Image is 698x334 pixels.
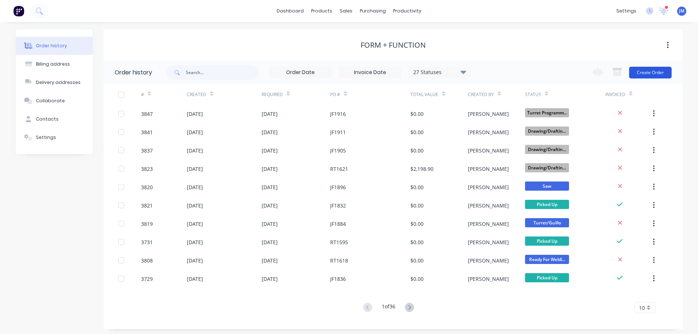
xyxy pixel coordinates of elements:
[141,84,187,104] div: #
[262,238,278,246] div: [DATE]
[525,273,569,282] span: Picked Up
[468,147,509,154] div: [PERSON_NAME]
[262,91,283,98] div: Required
[141,202,153,209] div: 3821
[36,98,65,104] div: Collaborate
[679,8,684,14] span: JM
[468,275,509,283] div: [PERSON_NAME]
[409,68,470,76] div: 27 Statuses
[468,238,509,246] div: [PERSON_NAME]
[629,67,672,78] button: Create Order
[525,145,569,154] span: Drawing/Draftin...
[36,43,67,49] div: Order history
[270,67,331,78] input: Order Date
[330,110,346,118] div: JF1916
[141,183,153,191] div: 3820
[141,238,153,246] div: 3731
[186,65,258,80] input: Search...
[410,84,468,104] div: Total Value
[16,92,93,110] button: Collaborate
[187,165,203,173] div: [DATE]
[187,183,203,191] div: [DATE]
[141,257,153,264] div: 3808
[36,61,70,67] div: Billing address
[330,275,346,283] div: JF1836
[525,236,569,246] span: Picked Up
[605,84,651,104] div: Invoiced
[410,147,424,154] div: $0.00
[410,202,424,209] div: $0.00
[330,202,346,209] div: JF1832
[525,255,569,264] span: Ready For Weldi...
[525,91,541,98] div: Status
[262,147,278,154] div: [DATE]
[16,37,93,55] button: Order history
[187,220,203,228] div: [DATE]
[141,220,153,228] div: 3819
[16,73,93,92] button: Delivery addresses
[187,84,261,104] div: Created
[187,275,203,283] div: [DATE]
[36,79,81,86] div: Delivery addresses
[187,238,203,246] div: [DATE]
[468,128,509,136] div: [PERSON_NAME]
[525,181,569,191] span: Saw
[141,275,153,283] div: 3729
[468,257,509,264] div: [PERSON_NAME]
[262,220,278,228] div: [DATE]
[187,202,203,209] div: [DATE]
[382,302,395,313] div: 1 of 36
[330,257,348,264] div: RT1618
[262,110,278,118] div: [DATE]
[330,84,410,104] div: PO #
[525,200,569,209] span: Picked Up
[468,165,509,173] div: [PERSON_NAME]
[262,202,278,209] div: [DATE]
[141,128,153,136] div: 3841
[187,91,206,98] div: Created
[605,91,625,98] div: Invoiced
[141,165,153,173] div: 3823
[639,304,645,312] span: 10
[262,84,330,104] div: Required
[356,5,389,16] div: purchasing
[262,275,278,283] div: [DATE]
[468,202,509,209] div: [PERSON_NAME]
[36,116,59,122] div: Contacts
[262,183,278,191] div: [DATE]
[336,5,356,16] div: sales
[330,183,346,191] div: JF1896
[525,163,569,172] span: Drawing/Draftin...
[525,84,605,104] div: Status
[468,91,494,98] div: Created By
[389,5,425,16] div: productivity
[361,41,426,49] div: Form + Function
[410,238,424,246] div: $0.00
[262,128,278,136] div: [DATE]
[141,91,144,98] div: #
[330,91,340,98] div: PO #
[262,165,278,173] div: [DATE]
[410,183,424,191] div: $0.00
[307,5,336,16] div: products
[410,220,424,228] div: $0.00
[468,220,509,228] div: [PERSON_NAME]
[187,110,203,118] div: [DATE]
[525,218,569,227] span: Turret/Guillo
[13,5,24,16] img: Factory
[468,110,509,118] div: [PERSON_NAME]
[410,128,424,136] div: $0.00
[330,165,348,173] div: RT1621
[468,183,509,191] div: [PERSON_NAME]
[141,147,153,154] div: 3837
[525,108,569,117] span: Turret Programm...
[410,165,433,173] div: $2,198.90
[187,147,203,154] div: [DATE]
[330,128,346,136] div: JF1911
[115,68,152,77] div: Order history
[613,5,640,16] div: settings
[468,84,525,104] div: Created By
[141,110,153,118] div: 3847
[339,67,401,78] input: Invoice Date
[330,147,346,154] div: JF1905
